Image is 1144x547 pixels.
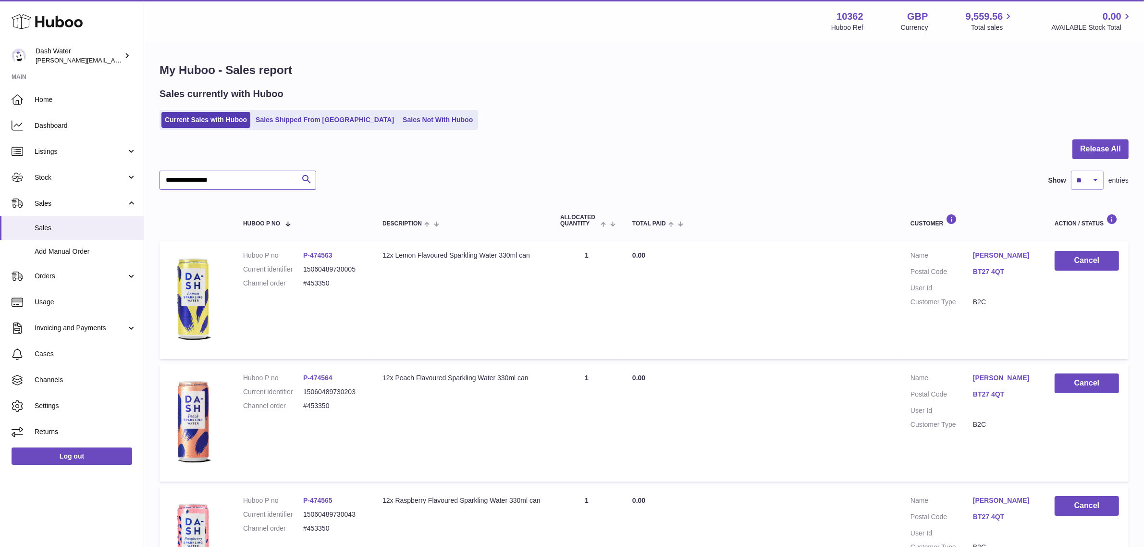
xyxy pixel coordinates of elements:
a: Log out [12,448,132,465]
span: 0.00 [632,251,645,259]
span: Add Manual Order [35,247,136,256]
dt: Channel order [243,524,303,533]
dd: #453350 [303,279,363,288]
a: 9,559.56 Total sales [966,10,1014,32]
span: AVAILABLE Stock Total [1051,23,1132,32]
span: Invoicing and Payments [35,323,126,333]
td: 1 [551,364,623,482]
span: Cases [35,349,136,359]
dt: Huboo P no [243,496,303,505]
span: Dashboard [35,121,136,130]
span: Total sales [971,23,1014,32]
dt: Name [910,373,973,385]
span: ALLOCATED Quantity [560,214,598,227]
span: Usage [35,298,136,307]
span: entries [1108,176,1129,185]
img: 103621706197699.png [169,251,217,347]
div: Action / Status [1055,214,1119,227]
dd: B2C [973,298,1035,307]
a: P-474564 [303,374,332,382]
span: Orders [35,272,126,281]
span: Description [382,221,422,227]
a: Sales Shipped From [GEOGRAPHIC_DATA] [252,112,397,128]
span: Settings [35,401,136,410]
img: 103621706197738.png [169,373,217,470]
span: Sales [35,224,136,233]
img: james@dash-water.com [12,49,26,63]
a: [PERSON_NAME] [973,251,1035,260]
button: Cancel [1055,251,1119,271]
span: Sales [35,199,126,208]
dd: 15060489730043 [303,510,363,519]
a: P-474563 [303,251,332,259]
dt: Postal Code [910,512,973,524]
div: Huboo Ref [831,23,863,32]
dt: User Id [910,529,973,538]
a: [PERSON_NAME] [973,373,1035,383]
a: 0.00 AVAILABLE Stock Total [1051,10,1132,32]
dt: Current identifier [243,510,303,519]
span: [PERSON_NAME][EMAIL_ADDRESS][DOMAIN_NAME] [36,56,193,64]
span: 0.00 [632,497,645,504]
td: 1 [551,241,623,359]
button: Cancel [1055,373,1119,393]
dt: Name [910,496,973,508]
span: 0.00 [1103,10,1121,23]
label: Show [1048,176,1066,185]
dt: Postal Code [910,390,973,401]
dt: User Id [910,284,973,293]
span: Channels [35,375,136,385]
span: Stock [35,173,126,182]
dt: Name [910,251,973,262]
a: P-474565 [303,497,332,504]
button: Release All [1072,139,1129,159]
span: Huboo P no [243,221,280,227]
dt: Channel order [243,401,303,410]
span: Total paid [632,221,666,227]
span: 9,559.56 [966,10,1003,23]
span: 0.00 [632,374,645,382]
dd: 15060489730005 [303,265,363,274]
dt: Huboo P no [243,251,303,260]
div: Currency [901,23,928,32]
div: 12x Peach Flavoured Sparkling Water 330ml can [382,373,541,383]
strong: 10362 [836,10,863,23]
a: BT27 4QT [973,390,1035,399]
dt: Customer Type [910,420,973,429]
dt: Channel order [243,279,303,288]
dd: #453350 [303,401,363,410]
dd: 15060489730203 [303,387,363,397]
dt: Current identifier [243,265,303,274]
dd: #453350 [303,524,363,533]
a: [PERSON_NAME] [973,496,1035,505]
a: BT27 4QT [973,512,1035,522]
dt: User Id [910,406,973,415]
span: Listings [35,147,126,156]
dt: Postal Code [910,267,973,279]
dt: Current identifier [243,387,303,397]
h1: My Huboo - Sales report [160,62,1129,78]
div: 12x Raspberry Flavoured Sparkling Water 330ml can [382,496,541,505]
div: Customer [910,214,1035,227]
div: 12x Lemon Flavoured Sparkling Water 330ml can [382,251,541,260]
strong: GBP [907,10,928,23]
a: BT27 4QT [973,267,1035,276]
button: Cancel [1055,496,1119,516]
dt: Customer Type [910,298,973,307]
a: Current Sales with Huboo [161,112,250,128]
span: Home [35,95,136,104]
dt: Huboo P no [243,373,303,383]
div: Dash Water [36,47,122,65]
dd: B2C [973,420,1035,429]
span: Returns [35,427,136,436]
h2: Sales currently with Huboo [160,87,283,100]
a: Sales Not With Huboo [399,112,476,128]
